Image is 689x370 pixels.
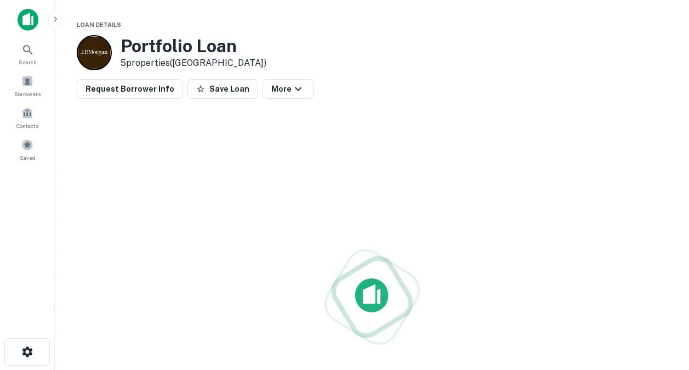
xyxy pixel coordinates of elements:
span: Search [19,58,37,66]
a: Contacts [3,103,52,132]
span: Saved [20,153,36,162]
h3: Portfolio Loan [121,36,266,57]
button: Save Loan [187,79,258,99]
span: Loan Details [77,21,121,28]
span: Contacts [16,121,38,130]
a: Search [3,39,52,69]
p: 5 properties ([GEOGRAPHIC_DATA]) [121,57,266,70]
button: Request Borrower Info [77,79,183,99]
span: Borrowers [14,89,41,98]
iframe: Chat Widget [634,282,689,335]
button: More [263,79,314,99]
a: Borrowers [3,71,52,100]
img: capitalize-icon.png [18,9,38,31]
a: Saved [3,134,52,164]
